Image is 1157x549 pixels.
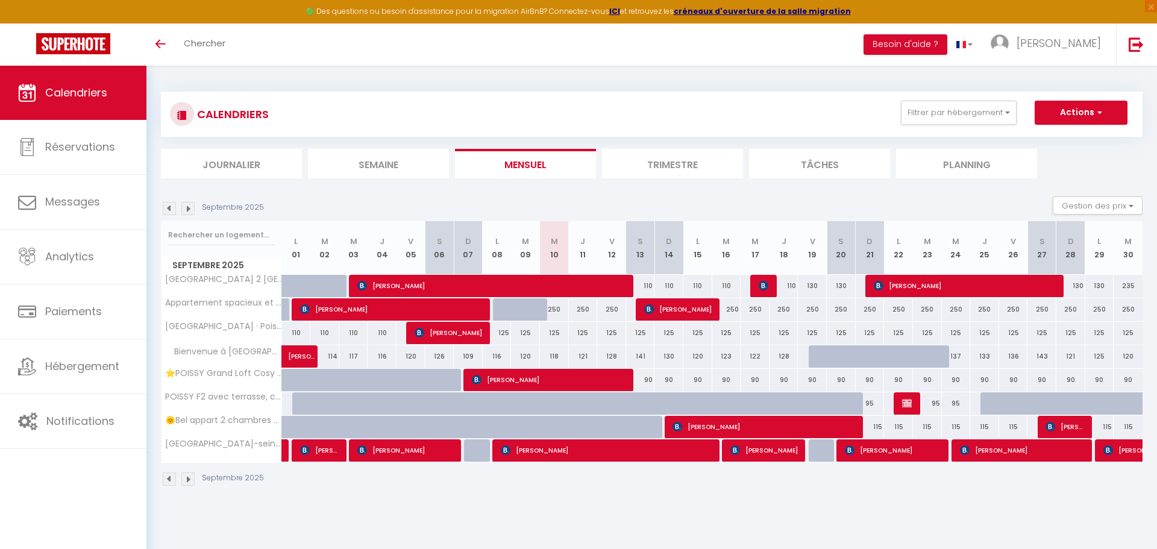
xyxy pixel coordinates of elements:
abbr: S [838,236,844,247]
div: 235 [1114,275,1143,297]
div: 130 [654,345,683,368]
abbr: S [1039,236,1045,247]
th: 23 [913,221,942,275]
div: 121 [1056,345,1085,368]
img: logout [1129,37,1144,52]
div: 250 [884,298,913,321]
div: 90 [827,369,856,391]
div: 126 [425,345,454,368]
div: 115 [1114,416,1143,438]
th: 20 [827,221,856,275]
div: 125 [511,322,540,344]
div: 110 [683,275,712,297]
p: Septembre 2025 [202,472,264,484]
div: 110 [712,275,741,297]
div: 125 [654,322,683,344]
div: 250 [798,298,827,321]
abbr: S [638,236,643,247]
div: 125 [1027,322,1056,344]
th: 19 [798,221,827,275]
div: 90 [970,369,999,391]
span: ⭐POISSY Grand Loft Cosy très lumineux⭐ [163,369,284,378]
th: 30 [1114,221,1143,275]
button: Actions [1035,101,1127,125]
th: 27 [1027,221,1056,275]
button: Gestion des prix [1053,196,1143,215]
abbr: S [437,236,442,247]
span: [PERSON_NAME] [845,439,941,462]
div: 250 [712,298,741,321]
div: 116 [483,345,512,368]
span: [PERSON_NAME] [960,439,1085,462]
span: 🌞Bel appart 2 chambres avec 🅿️ gratuit 🌞 [163,416,284,425]
abbr: L [696,236,700,247]
div: 90 [999,369,1028,391]
abbr: M [350,236,357,247]
div: 250 [1027,298,1056,321]
div: 95 [856,392,885,415]
div: 250 [942,298,971,321]
li: Mensuel [455,149,596,178]
div: 125 [999,322,1028,344]
div: 90 [1027,369,1056,391]
div: 250 [569,298,598,321]
div: 90 [770,369,798,391]
div: 90 [1085,369,1114,391]
div: 250 [856,298,885,321]
div: 125 [884,322,913,344]
th: 15 [683,221,712,275]
abbr: L [897,236,900,247]
div: 250 [999,298,1028,321]
th: 13 [626,221,655,275]
div: 120 [397,345,425,368]
span: Appartement spacieux et calme [163,298,284,307]
div: 125 [741,322,770,344]
div: 110 [368,322,397,344]
div: 110 [310,322,339,344]
abbr: M [321,236,328,247]
div: 130 [1056,275,1085,297]
span: [GEOGRAPHIC_DATA] · Poissy Appartement 2 chambres [163,322,284,331]
div: 125 [683,322,712,344]
span: [PERSON_NAME] [902,392,912,415]
span: Messages [45,194,100,209]
abbr: J [982,236,987,247]
div: 125 [856,322,885,344]
div: 128 [597,345,626,368]
div: 118 [540,345,569,368]
th: 24 [942,221,971,275]
div: 115 [942,416,971,438]
th: 03 [339,221,368,275]
th: 29 [1085,221,1114,275]
li: Semaine [308,149,449,178]
li: Journalier [161,149,302,178]
th: 04 [368,221,397,275]
div: 90 [913,369,942,391]
div: 90 [856,369,885,391]
div: 125 [540,322,569,344]
abbr: D [867,236,873,247]
span: [PERSON_NAME] [874,274,1057,297]
abbr: M [551,236,558,247]
th: 05 [397,221,425,275]
th: 02 [310,221,339,275]
th: 14 [654,221,683,275]
span: Bienvenue à [GEOGRAPHIC_DATA] [163,345,284,359]
span: [PERSON_NAME][DEMOGRAPHIC_DATA] [288,339,316,362]
div: 125 [569,322,598,344]
div: 125 [770,322,798,344]
input: Rechercher un logement... [168,224,275,246]
span: [PERSON_NAME] [501,439,713,462]
abbr: M [1124,236,1132,247]
div: 250 [970,298,999,321]
abbr: V [1011,236,1016,247]
abbr: J [380,236,384,247]
abbr: D [666,236,672,247]
span: Analytics [45,249,94,264]
div: 120 [1114,345,1143,368]
div: 125 [1085,322,1114,344]
abbr: L [1097,236,1101,247]
th: 08 [483,221,512,275]
span: Notifications [46,413,114,428]
th: 16 [712,221,741,275]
